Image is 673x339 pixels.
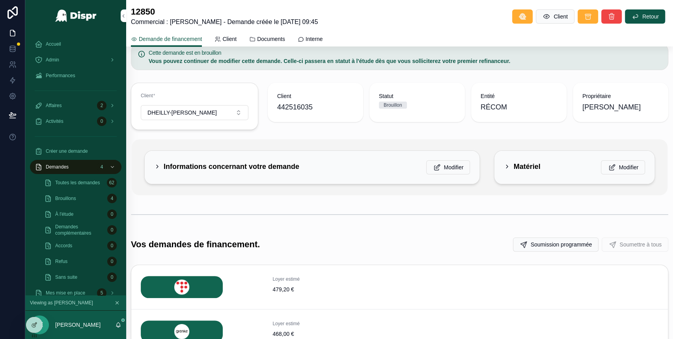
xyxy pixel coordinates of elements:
[257,35,285,43] span: Documents
[39,270,121,284] a: Sans suite0
[131,17,318,27] span: Commercial : [PERSON_NAME] - Demande créée le [DATE] 09:45
[39,191,121,206] a: Brouillons4
[55,243,72,249] span: Accords
[30,98,121,113] a: Affaires2
[107,209,117,219] div: 0
[46,72,75,79] span: Performances
[55,258,67,265] span: Refus
[384,102,402,109] div: Brouillon
[30,160,121,174] a: Demandes4
[55,195,76,202] span: Brouillons
[55,274,77,280] span: Sans suite
[30,69,121,83] a: Performances
[39,176,121,190] a: Toutes les demandes62
[619,163,638,171] span: Modifier
[107,257,117,266] div: 0
[107,178,117,187] div: 62
[277,92,354,100] span: Client
[46,57,59,63] span: Admin
[107,272,117,282] div: 0
[131,239,260,250] h1: Vos demandes de financement.
[141,105,248,120] button: Select Button
[536,9,574,24] button: Client
[141,93,153,98] span: Client
[39,223,121,237] a: Demandes complémentaires0
[30,53,121,67] a: Admin
[139,35,202,43] span: Demande de financement
[272,330,395,338] span: 468,00 €
[97,288,106,298] div: 5
[582,92,659,100] span: Propriétaire
[46,41,61,47] span: Accueil
[46,164,69,170] span: Demandes
[30,144,121,158] a: Créer une demande
[149,50,662,56] h5: Cette demande est en brouillon
[426,160,470,174] button: Modifier
[298,32,323,48] a: Interne
[107,241,117,250] div: 0
[164,160,299,173] h2: Informations concernant votre demande
[149,57,662,65] div: **Vous pouvez continuer de modifier cette demande. Celle-ci passera en statut à l'étude dès que v...
[107,194,117,203] div: 4
[277,102,354,113] span: 442516035
[141,276,223,298] img: LEASECOM.png
[131,6,318,17] h1: 12850
[30,114,121,128] a: Activités0
[481,102,507,113] span: RÉCOM
[147,109,217,117] span: DHEILLY-[PERSON_NAME]
[39,207,121,221] a: À l'étude0
[249,32,285,48] a: Documents
[97,117,106,126] div: 0
[55,180,100,186] span: Toutes les demandes
[513,237,599,252] button: Soumission programmée
[554,13,568,20] span: Client
[30,286,121,300] a: Mes mise en place5
[601,160,645,174] button: Modifier
[513,160,540,173] h2: Matériel
[214,32,237,48] a: Client
[582,102,641,113] span: [PERSON_NAME]
[97,162,106,172] div: 4
[30,300,93,306] span: Viewing as [PERSON_NAME]
[481,92,557,100] span: Entité
[625,9,665,24] button: Retour
[46,148,88,154] span: Créer une demande
[642,13,659,20] span: Retour
[46,290,85,296] span: Mes mise en place
[306,35,323,43] span: Interne
[30,37,121,51] a: Accueil
[107,225,117,235] div: 0
[272,285,395,293] span: 479,20 €
[272,320,395,327] span: Loyer estimé
[39,254,121,269] a: Refus0
[272,276,395,282] span: Loyer estimé
[25,31,126,295] div: scrollable content
[55,9,97,22] img: App logo
[36,320,43,330] span: JZ
[646,312,665,331] iframe: Intercom live chat
[97,101,106,110] div: 2
[379,92,455,100] span: Statut
[531,241,592,248] span: Soumission programmée
[222,35,237,43] span: Client
[55,211,73,217] span: À l'étude
[131,32,202,47] a: Demande de financement
[46,118,63,124] span: Activités
[55,321,101,329] p: [PERSON_NAME]
[149,58,510,64] strong: Vous pouvez continuer de modifier cette demande. Celle-ci passera en statut à l'étude dès que vou...
[46,102,62,109] span: Affaires
[39,239,121,253] a: Accords0
[55,224,104,236] span: Demandes complémentaires
[444,163,464,171] span: Modifier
